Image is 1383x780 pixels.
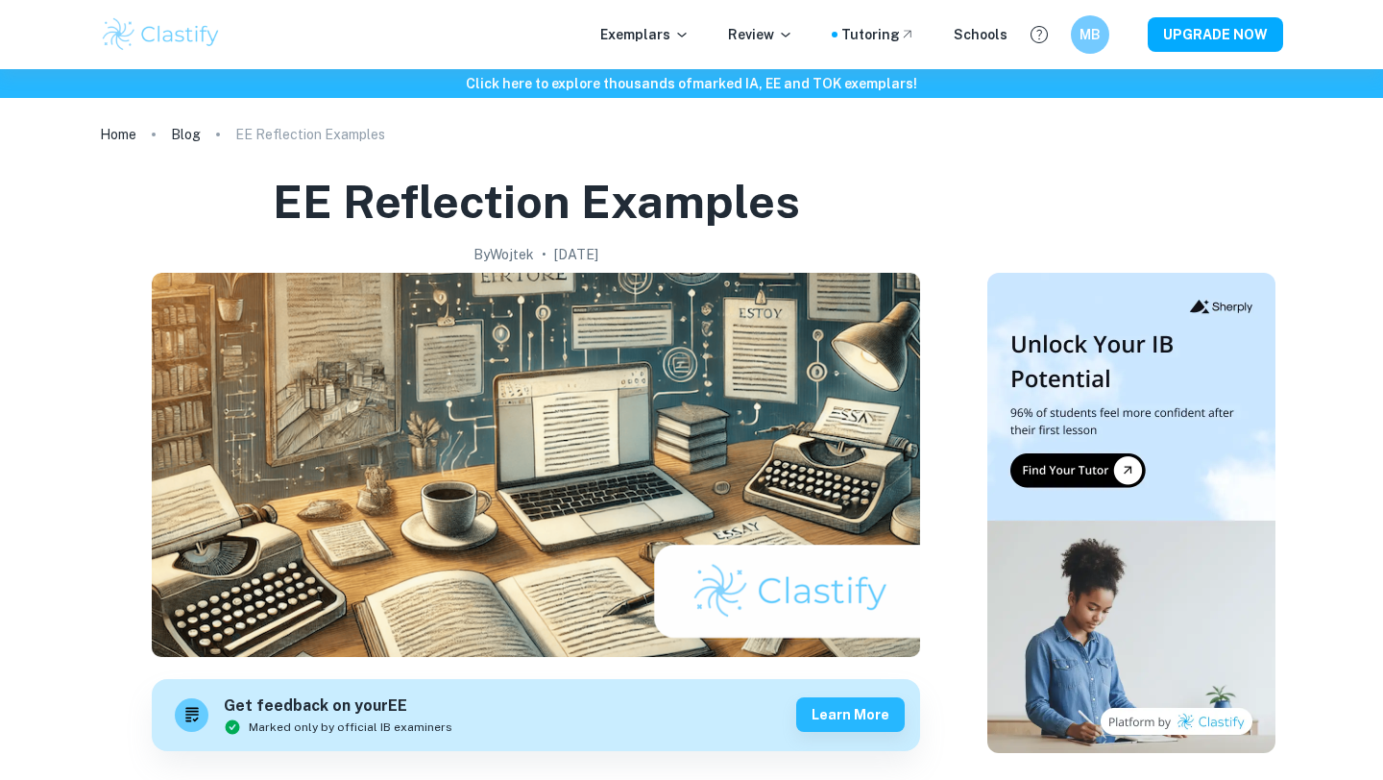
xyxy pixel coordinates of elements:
h2: [DATE] [554,244,598,265]
button: MB [1071,15,1109,54]
h6: Click here to explore thousands of marked IA, EE and TOK exemplars ! [4,73,1379,94]
p: EE Reflection Examples [235,124,385,145]
h2: By Wojtek [473,244,534,265]
p: Exemplars [600,24,690,45]
img: Thumbnail [987,273,1275,753]
button: UPGRADE NOW [1148,17,1283,52]
a: Get feedback on yourEEMarked only by official IB examinersLearn more [152,679,920,751]
a: Home [100,121,136,148]
span: Marked only by official IB examiners [249,719,452,736]
img: Clastify logo [100,15,222,54]
p: Review [728,24,793,45]
button: Help and Feedback [1023,18,1055,51]
a: Blog [171,121,201,148]
h1: EE Reflection Examples [273,171,800,232]
h6: Get feedback on your EE [224,695,452,719]
button: Learn more [796,697,905,732]
img: EE Reflection Examples cover image [152,273,920,657]
a: Schools [954,24,1007,45]
h6: MB [1080,24,1102,45]
p: • [542,244,546,265]
a: Tutoring [841,24,915,45]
